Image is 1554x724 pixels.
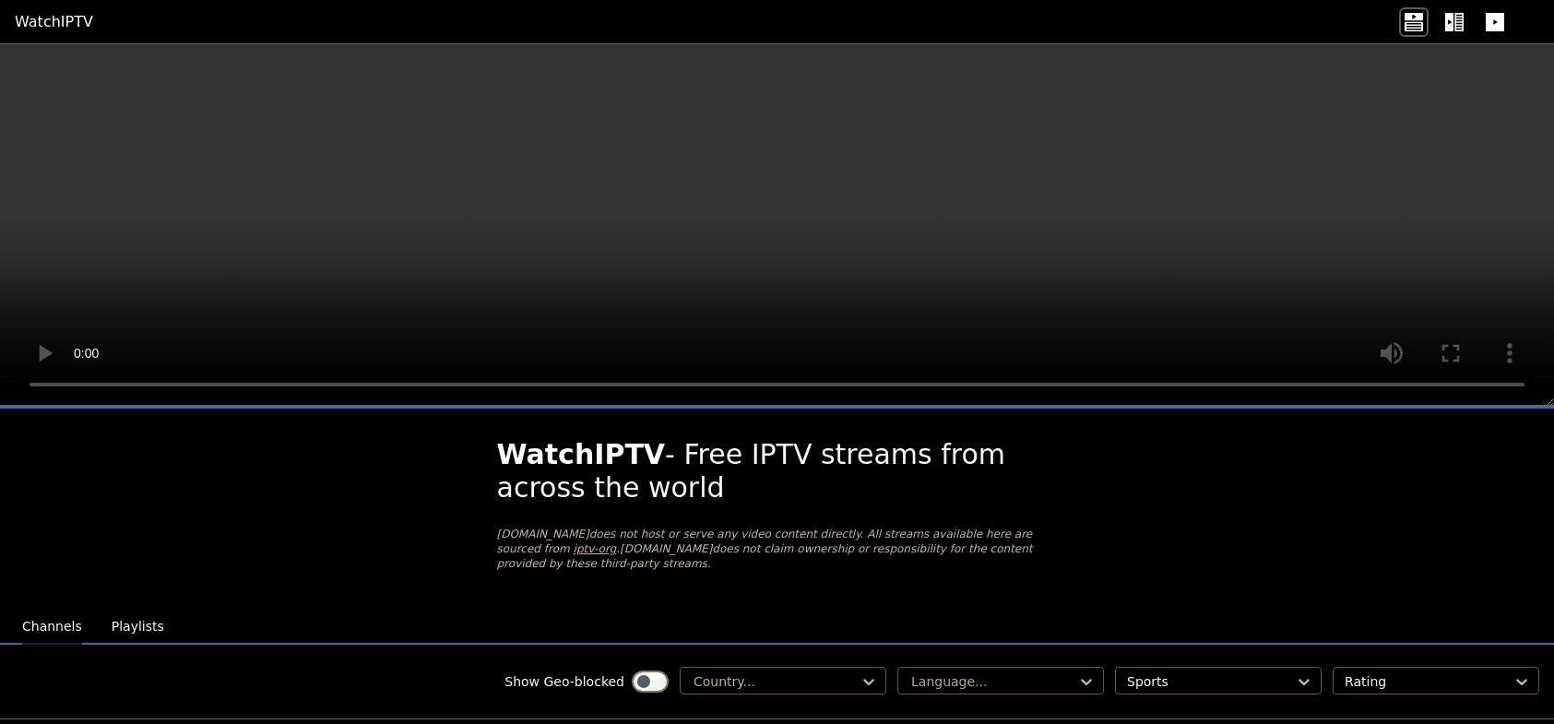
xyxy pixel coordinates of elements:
[504,672,624,691] label: Show Geo-blocked
[22,610,82,645] button: Channels
[497,438,666,470] span: WatchIPTV
[620,542,712,555] a: [DOMAIN_NAME]
[497,527,1058,571] p: does not host or serve any video content directly. All streams available here are sourced from . ...
[497,438,1058,504] h1: - Free IPTV streams from across the world
[15,11,93,33] a: WatchIPTV
[112,610,164,645] button: Playlists
[574,542,617,555] a: iptv-org
[497,528,589,540] a: [DOMAIN_NAME]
